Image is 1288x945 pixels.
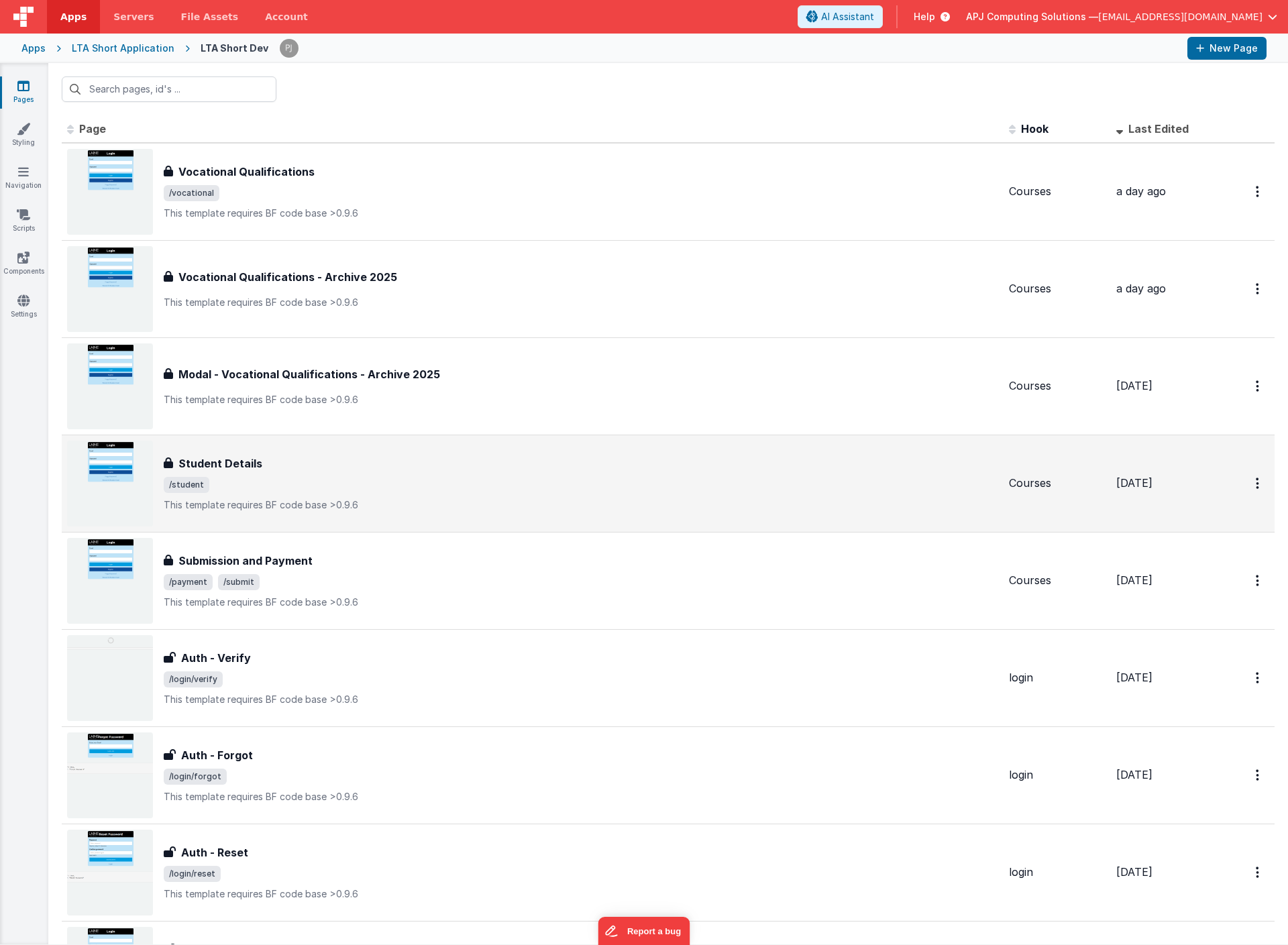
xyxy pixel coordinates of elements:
span: Hook [1021,122,1049,135]
button: Options [1248,858,1269,886]
button: Options [1248,178,1269,205]
p: This template requires BF code base >0.9.6 [164,207,998,220]
p: This template requires BF code base >0.9.6 [164,596,998,609]
h3: Auth - Forgot [181,747,253,763]
div: LTA Short Application [72,42,174,55]
span: Last Edited [1128,122,1189,135]
span: /payment [164,574,213,590]
h3: Auth - Reset [181,844,248,860]
div: Courses [1009,476,1106,491]
div: login [1009,670,1106,685]
span: /login/verify [164,671,223,687]
button: Options [1248,372,1269,400]
button: Options [1248,469,1269,497]
span: Page [79,122,106,135]
div: Courses [1009,573,1106,588]
span: [DATE] [1116,476,1152,490]
h3: Student Details [178,455,262,471]
p: This template requires BF code base >0.9.6 [164,498,998,512]
p: This template requires BF code base >0.9.6 [164,393,998,406]
span: /login/reset [164,866,221,882]
span: Help [914,10,935,23]
button: New Page [1187,37,1267,60]
span: /submit [218,574,260,590]
div: login [1009,865,1106,880]
iframe: Marker.io feedback button [598,917,690,945]
span: [DATE] [1116,671,1152,684]
h3: Vocational Qualifications [178,164,315,180]
span: a day ago [1116,184,1166,198]
div: Courses [1009,184,1106,199]
span: a day ago [1116,282,1166,295]
h3: Submission and Payment [178,553,313,569]
input: Search pages, id's ... [62,76,276,102]
span: APJ Computing Solutions — [966,10,1098,23]
h3: Auth - Verify [181,650,251,666]
span: AI Assistant [821,10,874,23]
div: Courses [1009,378,1106,394]
p: This template requires BF code base >0.9.6 [164,296,998,309]
span: /student [164,477,209,493]
div: LTA Short Dev [201,42,268,55]
div: Apps [21,42,46,55]
div: login [1009,767,1106,783]
button: Options [1248,664,1269,691]
button: Options [1248,275,1269,302]
span: [EMAIL_ADDRESS][DOMAIN_NAME] [1098,10,1263,23]
span: Servers [113,10,154,23]
span: [DATE] [1116,768,1152,781]
button: Options [1248,761,1269,789]
span: [DATE] [1116,573,1152,587]
p: This template requires BF code base >0.9.6 [164,887,998,901]
button: AI Assistant [798,5,883,28]
p: This template requires BF code base >0.9.6 [164,790,998,803]
span: [DATE] [1116,379,1152,392]
span: [DATE] [1116,865,1152,879]
h3: Modal - Vocational Qualifications - Archive 2025 [178,366,440,382]
button: APJ Computing Solutions — [EMAIL_ADDRESS][DOMAIN_NAME] [966,10,1277,23]
p: This template requires BF code base >0.9.6 [164,693,998,706]
span: Apps [60,10,87,23]
div: Courses [1009,281,1106,296]
span: /vocational [164,185,219,201]
button: Options [1248,567,1269,594]
img: f81e017c3e9c95290887149ca4c44e55 [280,39,299,58]
h3: Vocational Qualifications - Archive 2025 [178,269,397,285]
span: /login/forgot [164,769,227,785]
span: File Assets [181,10,239,23]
